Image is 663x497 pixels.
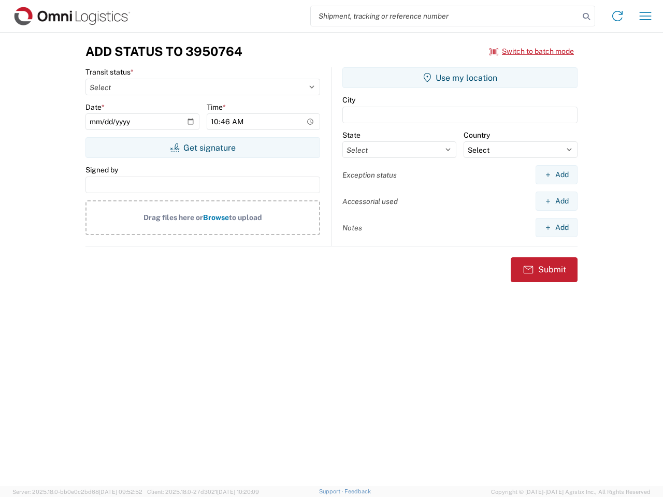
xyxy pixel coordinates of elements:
[147,489,259,495] span: Client: 2025.18.0-27d3021
[207,103,226,112] label: Time
[536,192,578,211] button: Add
[464,130,490,140] label: Country
[342,170,397,180] label: Exception status
[342,130,361,140] label: State
[491,487,651,496] span: Copyright © [DATE]-[DATE] Agistix Inc., All Rights Reserved
[342,223,362,232] label: Notes
[217,489,259,495] span: [DATE] 10:20:09
[85,103,105,112] label: Date
[12,489,142,495] span: Server: 2025.18.0-bb0e0c2bd68
[85,137,320,158] button: Get signature
[344,488,371,494] a: Feedback
[229,213,262,222] span: to upload
[511,257,578,282] button: Submit
[203,213,229,222] span: Browse
[85,165,118,174] label: Signed by
[85,44,242,59] h3: Add Status to 3950764
[342,95,355,105] label: City
[99,489,142,495] span: [DATE] 09:52:52
[536,218,578,237] button: Add
[311,6,579,26] input: Shipment, tracking or reference number
[319,488,345,494] a: Support
[342,197,398,206] label: Accessorial used
[85,67,134,77] label: Transit status
[536,165,578,184] button: Add
[342,67,578,88] button: Use my location
[143,213,203,222] span: Drag files here or
[489,43,574,60] button: Switch to batch mode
